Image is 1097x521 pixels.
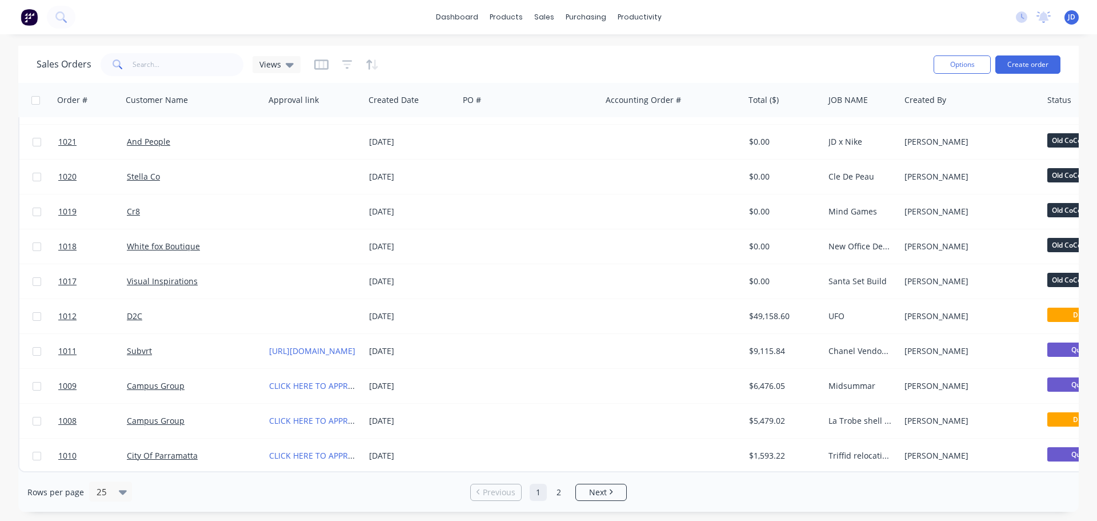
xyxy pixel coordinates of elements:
div: Approval link [269,94,319,106]
div: Chanel Vendome [828,345,892,357]
div: $1,593.22 [749,450,816,462]
div: [PERSON_NAME] [904,415,1031,427]
div: purchasing [560,9,612,26]
div: [PERSON_NAME] [904,136,1031,148]
div: [DATE] [369,206,454,217]
div: [DATE] [369,311,454,322]
div: [DATE] [369,345,454,357]
a: [URL][DOMAIN_NAME] [269,345,355,356]
span: Previous [483,487,515,498]
div: Triffid relocation [828,450,892,462]
a: 1009 [58,369,127,403]
a: 1010 [58,439,127,473]
span: 1021 [58,136,77,148]
div: [DATE] [369,241,454,252]
div: Status [1047,94,1071,106]
div: [PERSON_NAME] [904,241,1031,252]
div: [PERSON_NAME] [904,345,1031,357]
a: Campus Group [127,415,185,426]
a: City Of Parramatta [127,450,198,461]
div: $5,479.02 [749,415,816,427]
span: 1018 [58,241,77,252]
span: Next [589,487,607,498]
div: UFO [828,311,892,322]
div: Order # [57,94,87,106]
div: [DATE] [369,380,454,392]
div: Mind Games [828,206,892,217]
div: productivity [612,9,667,26]
div: [DATE] [369,415,454,427]
div: Created Date [369,94,419,106]
div: [PERSON_NAME] [904,206,1031,217]
div: Customer Name [126,94,188,106]
a: 1020 [58,160,127,194]
a: 1011 [58,334,127,368]
div: PO # [463,94,481,106]
div: [PERSON_NAME] [904,380,1031,392]
a: And People [127,136,170,147]
div: Accounting Order # [606,94,681,106]
span: Rows per page [27,487,84,498]
a: Cr8 [127,206,140,217]
div: [PERSON_NAME] [904,276,1031,287]
button: Options [934,55,991,74]
div: [PERSON_NAME] [904,171,1031,182]
h1: Sales Orders [37,59,91,70]
a: dashboard [430,9,484,26]
span: 1008 [58,415,77,427]
a: Previous page [471,487,521,498]
span: Views [259,58,281,70]
span: 1012 [58,311,77,322]
div: $0.00 [749,171,816,182]
a: 1008 [58,404,127,438]
button: Create order [995,55,1060,74]
div: Created By [904,94,946,106]
div: Cle De Peau [828,171,892,182]
div: New Office Design Items [828,241,892,252]
div: [PERSON_NAME] [904,450,1031,462]
span: 1020 [58,171,77,182]
a: Page 1 is your current page [530,484,547,501]
img: Factory [21,9,38,26]
span: 1017 [58,276,77,287]
a: 1017 [58,264,127,299]
a: White fox Boutique [127,241,200,252]
a: Visual Inspirations [127,276,198,287]
span: 1011 [58,345,77,357]
div: JOB NAME [828,94,868,106]
a: 1012 [58,299,127,333]
a: 1019 [58,194,127,229]
div: sales [529,9,560,26]
a: 1021 [58,125,127,159]
span: 1010 [58,450,77,462]
div: Midsummar [828,380,892,392]
a: Subvrt [127,345,152,356]
a: 1018 [58,229,127,264]
div: $0.00 [749,241,816,252]
div: $6,476.05 [749,380,816,392]
div: [DATE] [369,276,454,287]
div: products [484,9,529,26]
div: [DATE] [369,450,454,462]
div: $49,158.60 [749,311,816,322]
a: Next page [576,487,626,498]
div: La Trobe shell install [828,415,892,427]
span: JD [1068,12,1075,22]
input: Search... [133,53,244,76]
a: CLICK HERE TO APPROVE QUOTE [269,380,393,391]
a: Campus Group [127,380,185,391]
div: [DATE] [369,171,454,182]
a: D2C [127,311,142,321]
a: Stella Co [127,171,160,182]
span: 1009 [58,380,77,392]
span: 1019 [58,206,77,217]
div: Santa Set Build [828,276,892,287]
div: [PERSON_NAME] [904,311,1031,322]
div: $0.00 [749,136,816,148]
div: $0.00 [749,276,816,287]
div: [DATE] [369,136,454,148]
a: CLICK HERE TO APPROVE QUOTE [269,450,393,461]
div: $9,115.84 [749,345,816,357]
div: $0.00 [749,206,816,217]
div: JD x Nike [828,136,892,148]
